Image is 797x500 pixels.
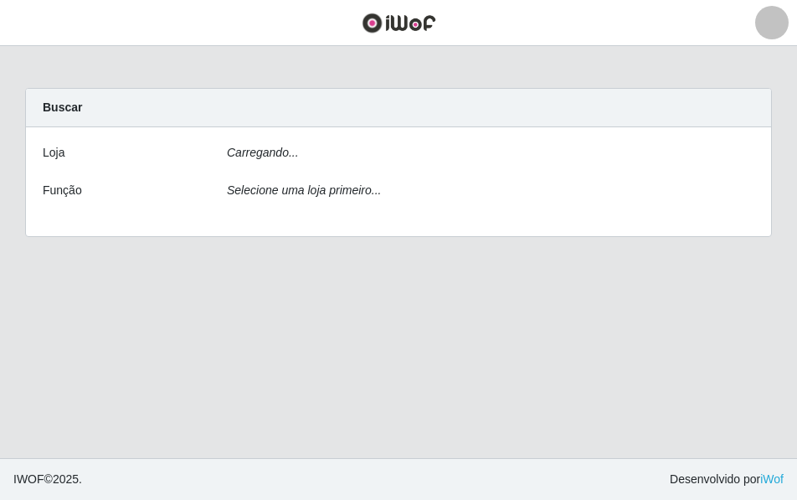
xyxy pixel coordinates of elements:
[227,183,381,197] i: Selecione uma loja primeiro...
[43,101,82,114] strong: Buscar
[13,471,82,488] span: © 2025 .
[13,472,44,486] span: IWOF
[362,13,436,34] img: CoreUI Logo
[43,182,82,199] label: Função
[670,471,784,488] span: Desenvolvido por
[43,144,64,162] label: Loja
[760,472,784,486] a: iWof
[227,146,299,159] i: Carregando...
